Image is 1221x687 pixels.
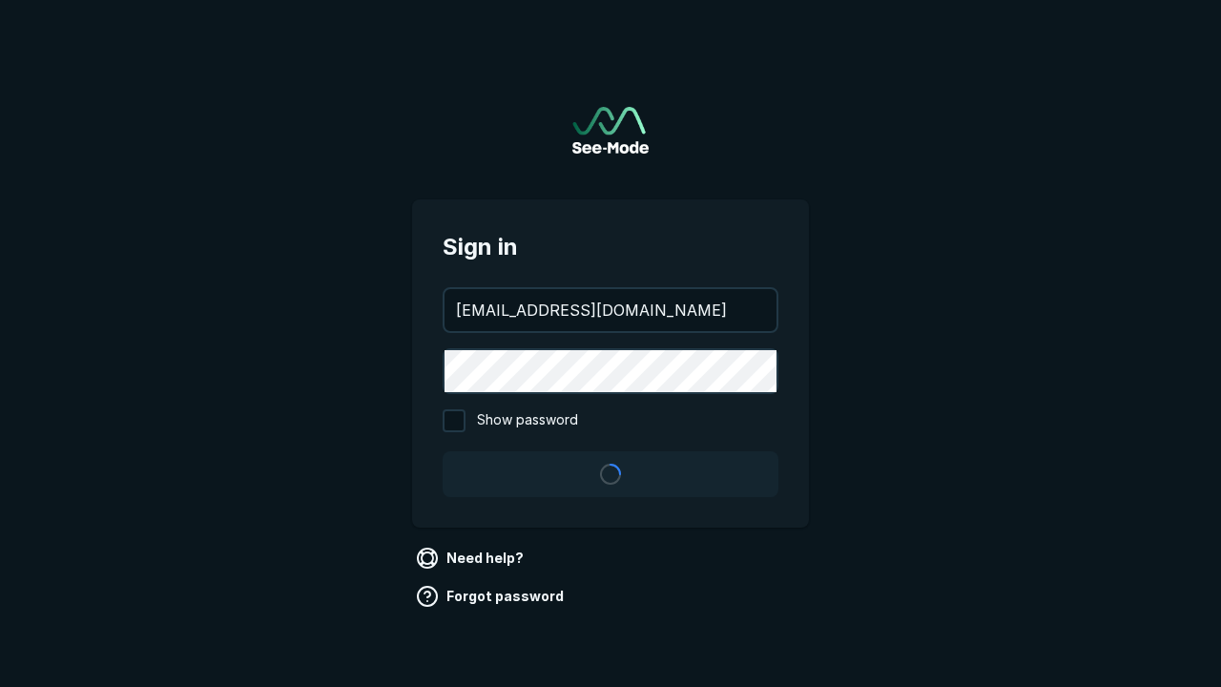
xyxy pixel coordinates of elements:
a: Need help? [412,543,531,573]
span: Show password [477,409,578,432]
span: Sign in [443,230,778,264]
a: Go to sign in [572,107,649,154]
a: Forgot password [412,581,571,612]
input: your@email.com [445,289,776,331]
img: See-Mode Logo [572,107,649,154]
